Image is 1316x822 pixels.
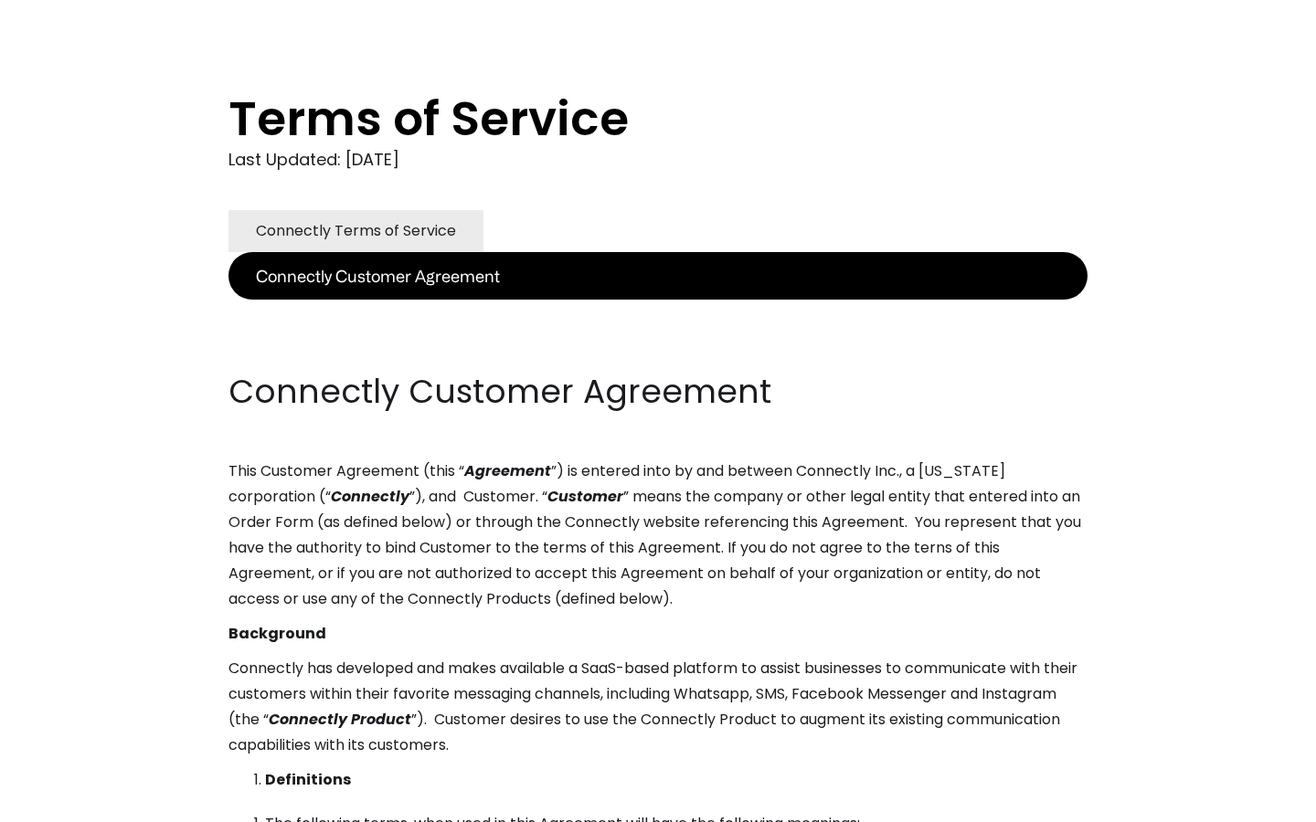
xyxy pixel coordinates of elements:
[256,218,456,244] div: Connectly Terms of Service
[265,769,351,790] strong: Definitions
[269,709,411,730] em: Connectly Product
[228,369,1088,415] h2: Connectly Customer Agreement
[37,790,110,816] ul: Language list
[228,334,1088,360] p: ‍
[228,458,1088,612] p: This Customer Agreement (this “ ”) is entered into by and between Connectly Inc., a [US_STATE] co...
[331,486,409,507] em: Connectly
[464,460,551,481] em: Agreement
[547,486,623,507] em: Customer
[228,656,1088,758] p: Connectly has developed and makes available a SaaS-based platform to assist businesses to communi...
[18,788,110,816] aside: Language selected: English
[228,146,1088,174] div: Last Updated: [DATE]
[228,91,1014,146] h1: Terms of Service
[228,623,326,644] strong: Background
[256,263,500,289] div: Connectly Customer Agreement
[228,300,1088,325] p: ‍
